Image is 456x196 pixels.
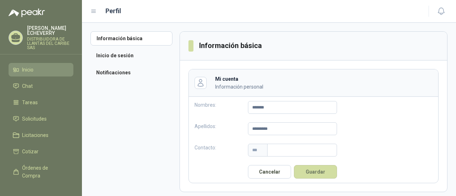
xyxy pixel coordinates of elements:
span: Órdenes de Compra [22,164,67,180]
button: Cancelar [248,165,291,179]
a: Inicio de sesión [90,48,172,63]
b: Mi cuenta [215,76,238,82]
button: Guardar [294,165,337,179]
a: Órdenes de Compra [9,161,73,182]
span: Cotizar [22,148,38,155]
a: Solicitudes [9,112,73,126]
a: Chat [9,79,73,93]
a: Cotizar [9,145,73,158]
p: Apellidos: [195,122,248,135]
img: Logo peakr [9,9,45,17]
a: Tareas [9,96,73,109]
a: Notificaciones [90,65,172,80]
h3: Información básica [199,40,263,51]
p: DISTRIBUIDORA DE LLANTAS DEL CARIBE SAS [27,37,73,50]
span: Tareas [22,99,38,106]
p: Contacto: [195,144,248,157]
span: Solicitudes [22,115,47,123]
h1: Perfil [105,6,121,16]
span: Inicio [22,66,33,74]
p: Información personal [215,83,408,91]
a: Licitaciones [9,128,73,142]
a: Información básica [90,31,172,46]
a: Inicio [9,63,73,76]
span: Licitaciones [22,131,48,139]
span: Chat [22,82,33,90]
p: Nombres: [195,101,248,114]
p: [PERSON_NAME] ECHEVERRY [27,26,73,36]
